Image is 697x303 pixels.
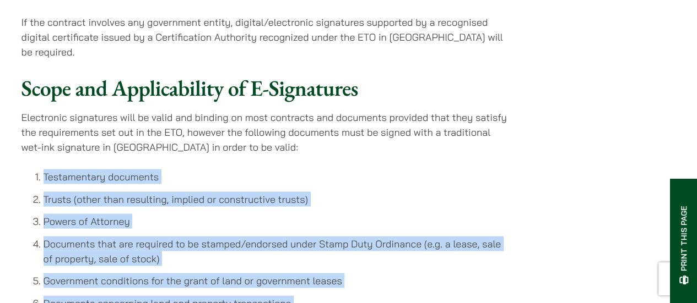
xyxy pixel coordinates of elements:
p: Electronic signatures will be valid and binding on most contracts and documents provided that the... [21,109,512,154]
li: Government conditions for the grant of land or government leases [44,273,512,288]
strong: Scope and Applicability of E-Signatures [21,73,358,102]
p: If the contract involves any government entity, digital/electronic signatures supported by a reco... [21,15,512,59]
li: Documents that are required to be stamped/endorsed under Stamp Duty Ordinance (e.g. a lease, sale... [44,236,512,266]
li: Trusts (other than resulting, implied or constructive trusts) [44,191,512,206]
li: Testamentary documents [44,169,512,184]
li: Powers of Attorney [44,213,512,228]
